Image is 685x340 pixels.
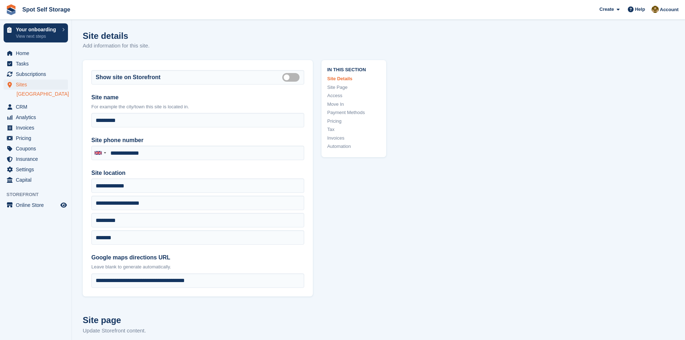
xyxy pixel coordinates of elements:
[83,31,150,41] h1: Site details
[16,144,59,154] span: Coupons
[4,80,68,90] a: menu
[6,191,72,198] span: Storefront
[16,112,59,122] span: Analytics
[327,135,380,142] a: Invoices
[91,263,304,271] p: Leave blank to generate automatically.
[16,27,59,32] p: Your onboarding
[17,91,68,98] a: [GEOGRAPHIC_DATA]
[327,143,380,150] a: Automation
[16,48,59,58] span: Home
[327,126,380,133] a: Tax
[4,164,68,174] a: menu
[83,327,313,335] p: Update Storefront content.
[16,59,59,69] span: Tasks
[16,164,59,174] span: Settings
[91,103,304,110] p: For example the city/town this site is located in.
[16,33,59,40] p: View next steps
[282,77,302,78] label: Is public
[4,144,68,154] a: menu
[4,175,68,185] a: menu
[4,123,68,133] a: menu
[16,154,59,164] span: Insurance
[16,200,59,210] span: Online Store
[327,92,380,99] a: Access
[4,133,68,143] a: menu
[91,169,304,177] label: Site location
[91,253,304,262] label: Google maps directions URL
[660,6,679,13] span: Account
[327,101,380,108] a: Move In
[92,146,108,160] div: United Kingdom: +44
[96,73,160,82] label: Show site on Storefront
[16,175,59,185] span: Capital
[4,69,68,79] a: menu
[16,69,59,79] span: Subscriptions
[59,201,68,209] a: Preview store
[4,102,68,112] a: menu
[652,6,659,13] img: Manoj Dubey
[327,75,380,82] a: Site Details
[16,133,59,143] span: Pricing
[4,59,68,69] a: menu
[327,66,380,73] span: In this section
[4,48,68,58] a: menu
[327,118,380,125] a: Pricing
[327,84,380,91] a: Site Page
[83,42,150,50] p: Add information for this site.
[4,200,68,210] a: menu
[19,4,73,15] a: Spot Self Storage
[599,6,614,13] span: Create
[91,93,304,102] label: Site name
[6,4,17,15] img: stora-icon-8386f47178a22dfd0bd8f6a31ec36ba5ce8667c1dd55bd0f319d3a0aa187defe.svg
[635,6,645,13] span: Help
[4,112,68,122] a: menu
[91,136,304,145] label: Site phone number
[16,102,59,112] span: CRM
[83,314,313,327] h2: Site page
[327,109,380,116] a: Payment Methods
[16,123,59,133] span: Invoices
[4,23,68,42] a: Your onboarding View next steps
[4,154,68,164] a: menu
[16,80,59,90] span: Sites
